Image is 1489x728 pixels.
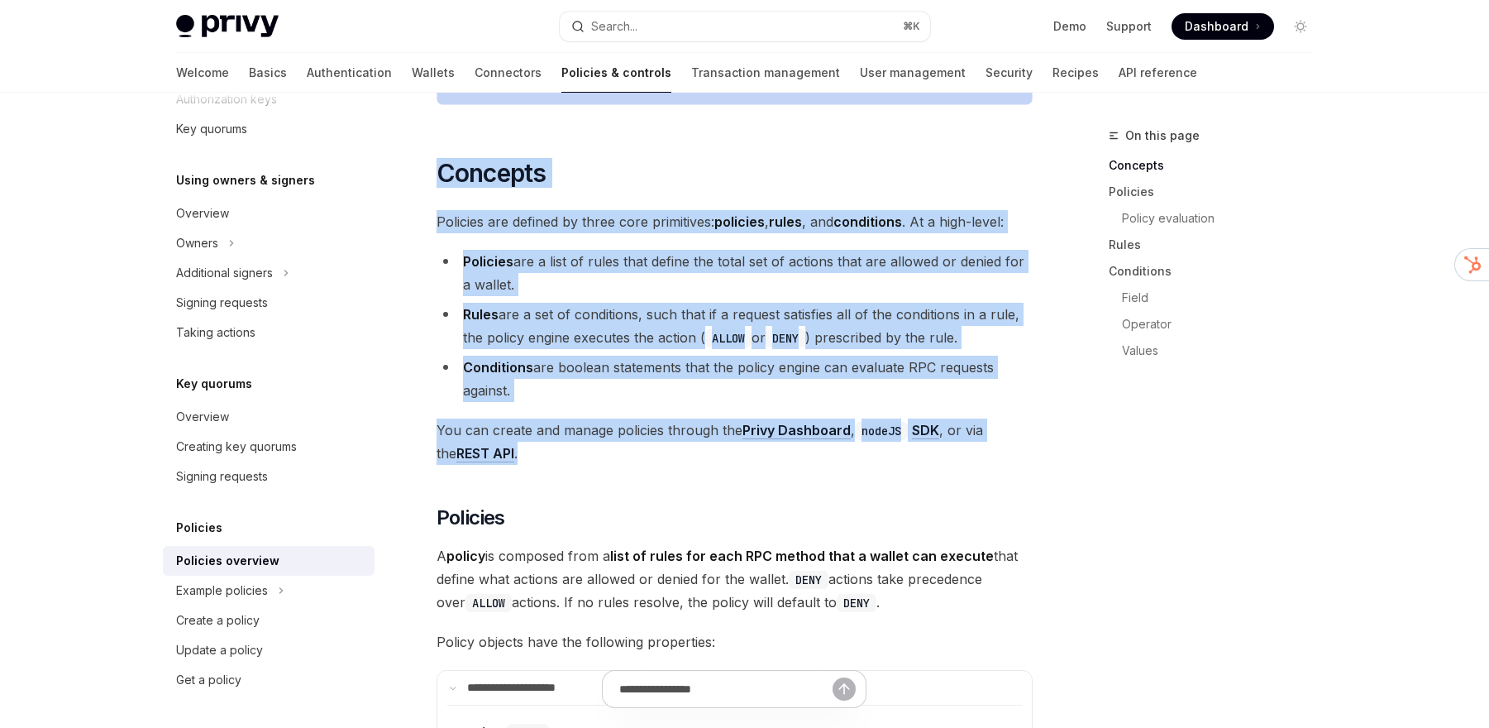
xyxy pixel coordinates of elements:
li: are a set of conditions, such that if a request satisfies all of the conditions in a rule, the po... [437,303,1033,349]
div: Update a policy [176,640,263,660]
div: Policies overview [176,551,279,571]
span: ⌘ K [903,20,920,33]
div: Signing requests [176,293,268,313]
strong: policy [446,548,485,564]
a: SDK [912,422,939,439]
a: User management [860,53,966,93]
span: Concepts [437,158,546,188]
button: Toggle Additional signers section [163,258,375,288]
div: Example policies [176,581,268,601]
a: Support [1106,18,1152,35]
a: Overview [163,402,375,432]
a: Dashboard [1172,13,1274,40]
a: REST API [456,445,514,462]
a: Signing requests [163,288,375,318]
a: Overview [163,199,375,228]
a: Transaction management [691,53,840,93]
div: Additional signers [176,263,273,283]
code: nodeJS [855,422,908,440]
strong: list of rules for each RPC method that a wallet can execute [610,548,994,564]
code: DENY [789,571,828,589]
h5: Key quorums [176,374,252,394]
button: Toggle Example policies section [163,576,375,606]
li: are boolean statements that the policy engine can evaluate RPC requests against. [437,356,1033,402]
button: Toggle Owners section [163,228,375,258]
strong: policies [714,213,765,230]
span: On this page [1125,126,1200,146]
a: Concepts [1109,152,1327,179]
div: Overview [176,204,229,223]
a: Authentication [307,53,392,93]
a: Rules [1109,232,1327,258]
span: Policies are defined by three core primitives: , , and . At a high-level: [437,210,1033,233]
a: Taking actions [163,318,375,347]
li: are a list of rules that define the total set of actions that are allowed or denied for a wallet. [437,250,1033,296]
button: Send message [833,678,856,701]
a: Field [1109,285,1327,311]
div: Key quorums [176,119,247,139]
span: Policy objects have the following properties: [437,630,1033,654]
div: Signing requests [176,467,268,486]
span: Policies [437,505,505,531]
strong: conditions [833,213,902,230]
code: ALLOW [465,594,512,612]
a: Conditions [1109,258,1327,285]
a: Operator [1109,311,1327,338]
a: Get a policy [163,665,375,695]
div: Creating key quorums [176,437,297,457]
h5: Policies [176,518,222,538]
a: Wallets [412,53,455,93]
a: Policies overview [163,546,375,576]
span: A is composed from a that define what actions are allowed or denied for the wallet. actions take ... [437,544,1033,614]
code: ALLOW [705,329,752,347]
div: Overview [176,407,229,427]
span: You can create and manage policies through the , , or via the . [437,419,1033,465]
a: Policies & controls [561,53,671,93]
strong: rules [769,213,802,230]
a: Connectors [475,53,542,93]
button: Open search [560,12,930,41]
a: Welcome [176,53,229,93]
a: Key quorums [163,114,375,144]
a: Security [986,53,1033,93]
h5: Using owners & signers [176,170,315,190]
a: Basics [249,53,287,93]
span: Dashboard [1185,18,1248,35]
a: Privy Dashboard [742,422,851,439]
a: API reference [1119,53,1197,93]
img: light logo [176,15,279,38]
div: Owners [176,233,218,253]
strong: Conditions [463,359,533,376]
strong: Rules [463,306,499,323]
a: Values [1109,338,1327,364]
a: Update a policy [163,635,375,665]
a: Creating key quorums [163,432,375,462]
div: Create a policy [176,611,260,630]
a: Demo [1053,18,1086,35]
a: Policies [1109,179,1327,205]
div: Taking actions [176,323,255,342]
input: Ask a question... [619,671,833,707]
a: Signing requests [163,462,375,491]
code: DENY [766,329,805,347]
div: Search... [591,17,637,36]
a: Create a policy [163,606,375,635]
a: Policy evaluation [1109,205,1327,232]
code: DENY [837,594,876,612]
div: Get a policy [176,670,241,690]
strong: Policies [463,253,513,270]
a: Recipes [1052,53,1099,93]
button: Toggle dark mode [1287,13,1314,40]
